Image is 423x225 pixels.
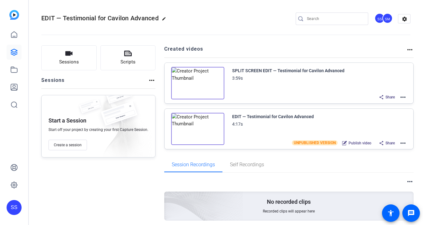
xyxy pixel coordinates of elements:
div: SPLIT SCREEN EDIT — Testimonial for Cavilon Advanced [232,67,344,74]
img: fake-session.png [102,86,136,109]
mat-icon: more_horiz [406,178,414,185]
img: fake-session.png [95,102,142,132]
span: Share [385,95,395,100]
span: Sessions [59,58,79,66]
span: Scripts [120,58,135,66]
mat-icon: more_horiz [399,93,407,101]
span: Recorded clips will appear here [263,209,315,214]
h2: Sessions [41,77,65,88]
ngx-avatar: Shelby Myszewski [382,13,393,24]
ngx-avatar: Studio Support [375,13,385,24]
div: EDIT — Testimonial for Cavilon Advanced [232,113,314,120]
mat-icon: accessibility [387,209,395,217]
img: blue-gradient.svg [9,10,19,20]
p: No recorded clips [267,198,311,206]
img: embarkstudio-empty-session.png [91,93,152,160]
button: Sessions [41,45,97,70]
img: Creator Project Thumbnail [171,113,224,145]
span: EDIT — Testimonial for Cavilon Advanced [41,14,159,22]
div: SS [7,200,22,215]
input: Search [307,15,363,22]
mat-icon: edit [162,17,169,24]
div: 4:17s [232,120,243,128]
mat-icon: message [407,209,415,217]
button: Scripts [100,45,156,70]
mat-icon: more_horiz [406,46,414,53]
div: SS [375,13,385,23]
img: Creator Project Thumbnail [171,67,224,99]
button: Create a session [48,140,87,150]
mat-icon: more_horiz [148,77,155,84]
div: 3:59s [232,74,243,82]
span: Publish video [349,141,371,146]
span: Share [385,141,395,146]
mat-icon: settings [398,14,411,24]
div: SM [382,13,393,23]
img: fake-session.png [76,99,104,117]
span: UNPUBLISHED VERSION [292,140,338,145]
span: Session Recordings [172,162,215,167]
p: Start a Session [48,117,86,124]
span: Create a session [54,142,82,147]
mat-icon: more_horiz [399,139,407,147]
h2: Created videos [164,45,406,57]
span: Self Recordings [230,162,264,167]
span: Start off your project by creating your first Capture Session. [48,127,148,132]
